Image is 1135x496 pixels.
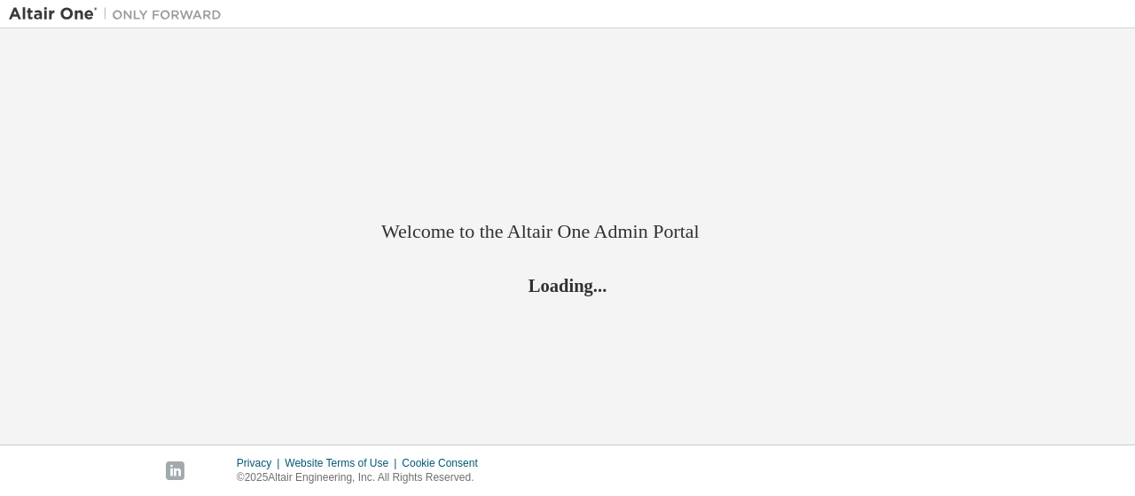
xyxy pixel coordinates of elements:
[285,456,402,470] div: Website Terms of Use
[381,273,754,296] h2: Loading...
[9,5,231,23] img: Altair One
[166,461,184,480] img: linkedin.svg
[402,456,488,470] div: Cookie Consent
[237,456,285,470] div: Privacy
[237,470,489,485] p: © 2025 Altair Engineering, Inc. All Rights Reserved.
[381,219,754,244] h2: Welcome to the Altair One Admin Portal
